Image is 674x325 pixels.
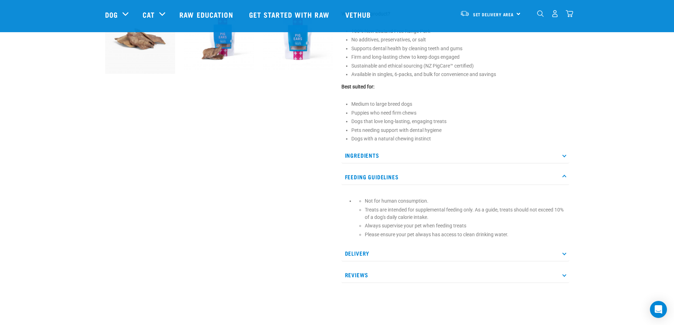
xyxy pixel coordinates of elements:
li: Dogs with a natural chewing instinct [351,135,569,143]
li: Medium to large breed dogs [351,100,569,108]
li: Puppies who need firm chews [351,109,569,117]
span: Set Delivery Area [473,13,514,16]
p: Always supervise your pet when feeding treats [365,222,566,230]
li: Available in singles, 6-packs, and bulk for convenience and savings [351,71,569,78]
p: Feeding Guidelines [341,169,569,185]
li: Firm and long-lasting chew to keep dogs engaged [351,53,569,61]
p: Ingredients [341,147,569,163]
li: Dogs that love long-lasting, engaging treats [351,118,569,125]
img: RE Product Shoot 2023 Nov8588 [263,4,333,74]
li: Sustainable and ethical sourcing (NZ PigCare™ certified) [351,62,569,70]
img: home-icon-1@2x.png [537,10,544,17]
img: RE Product Shoot 2023 Nov8591 [184,4,254,74]
p: Please ensure your pet always has access to clean drinking water. [365,231,566,238]
li: Supports dental health by cleaning teeth and gums [351,45,569,52]
a: Cat [143,9,155,20]
li: No additives, preservatives, or salt [351,36,569,43]
p: Delivery [341,245,569,261]
p: Reviews [341,267,569,283]
img: home-icon@2x.png [566,10,573,17]
p: Treats are intended for supplemental feeding only. As a guide, treats should not exceed 10% of a ... [365,206,566,221]
li: Pets needing support with dental hygiene [351,127,569,134]
a: Vethub [338,0,380,29]
img: van-moving.png [460,10,470,17]
a: Dog [105,9,118,20]
div: Open Intercom Messenger [650,301,667,318]
a: Get started with Raw [242,0,338,29]
a: Raw Education [172,0,242,29]
img: Pigs Ears [105,4,175,74]
img: user.png [551,10,559,17]
strong: Best suited for: [341,84,374,89]
p: Not for human consumption. [365,197,566,205]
